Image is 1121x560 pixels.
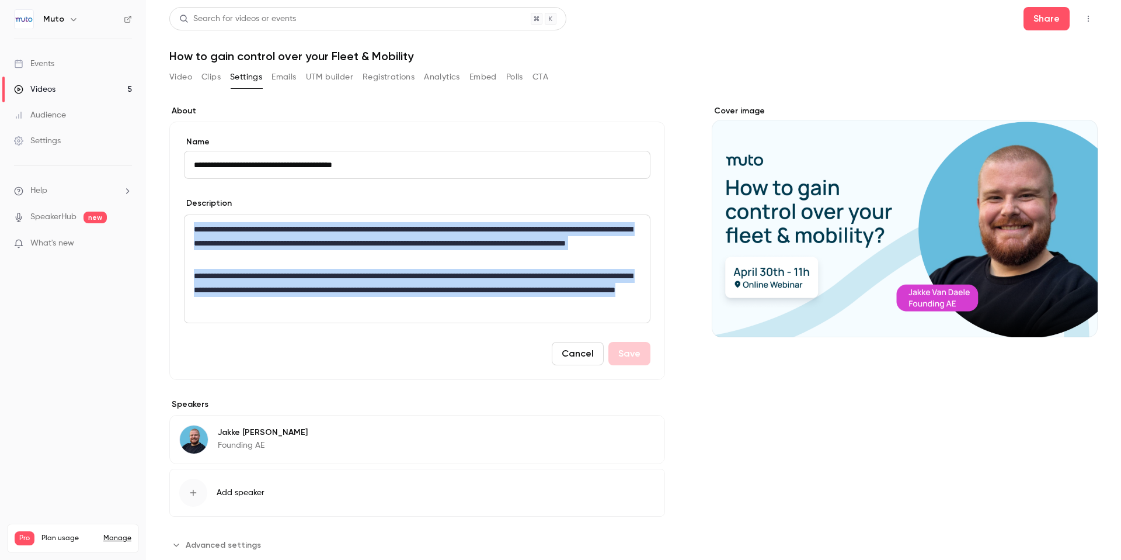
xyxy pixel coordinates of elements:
[169,469,665,517] button: Add speaker
[186,539,261,551] span: Advanced settings
[169,399,665,410] label: Speakers
[184,215,650,323] section: description
[169,535,268,554] button: Advanced settings
[30,185,47,197] span: Help
[1023,7,1070,30] button: Share
[1079,9,1098,28] button: Top Bar Actions
[532,68,548,87] button: CTA
[217,487,264,499] span: Add speaker
[552,342,604,365] button: Cancel
[184,136,650,148] label: Name
[41,534,96,543] span: Plan usage
[469,68,497,87] button: Embed
[103,534,131,543] a: Manage
[15,10,33,29] img: Muto
[506,68,523,87] button: Polls
[30,237,74,250] span: What's new
[712,105,1098,337] section: Cover image
[14,135,61,147] div: Settings
[184,198,232,209] label: Description
[83,212,107,223] span: new
[230,68,262,87] button: Settings
[169,415,665,464] div: Jakke Van DaeleJakke [PERSON_NAME]Founding AE
[424,68,460,87] button: Analytics
[14,109,66,121] div: Audience
[306,68,353,87] button: UTM builder
[14,185,132,197] li: help-dropdown-opener
[201,68,221,87] button: Clips
[169,68,192,87] button: Video
[712,105,1098,117] label: Cover image
[169,105,665,117] label: About
[169,49,1098,63] h1: How to gain control over your Fleet & Mobility
[15,531,34,545] span: Pro
[30,211,76,223] a: SpeakerHub
[184,215,650,323] div: editor
[14,84,55,95] div: Videos
[179,13,296,25] div: Search for videos or events
[218,440,308,451] p: Founding AE
[363,68,415,87] button: Registrations
[271,68,296,87] button: Emails
[180,426,208,454] img: Jakke Van Daele
[14,58,54,70] div: Events
[118,238,132,249] iframe: Noticeable Trigger
[218,427,308,438] p: Jakke [PERSON_NAME]
[43,13,64,25] h6: Muto
[169,535,665,554] section: Advanced settings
